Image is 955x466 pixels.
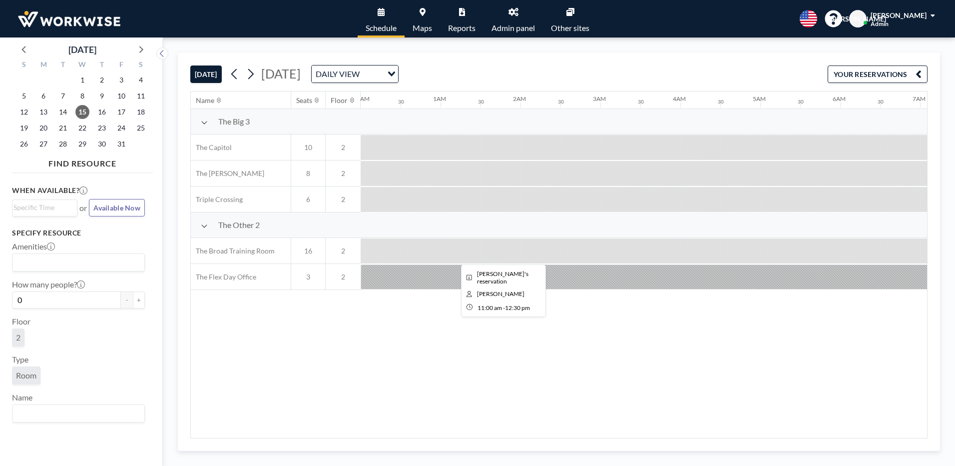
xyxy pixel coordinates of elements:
span: Wednesday, October 1, 2025 [75,73,89,87]
span: Saturday, October 18, 2025 [134,105,148,119]
div: 30 [638,98,644,105]
span: Wednesday, October 15, 2025 [75,105,89,119]
span: Wednesday, October 22, 2025 [75,121,89,135]
div: 30 [398,98,404,105]
button: [DATE] [190,65,222,83]
div: 30 [478,98,484,105]
span: Wednesday, October 29, 2025 [75,137,89,151]
div: 30 [718,98,724,105]
span: Friday, October 17, 2025 [114,105,128,119]
span: Monday, October 13, 2025 [36,105,50,119]
span: 16 [291,246,325,255]
span: 11:00 AM [477,304,502,311]
span: 2 [326,169,361,178]
span: Schedule [366,24,397,32]
button: - [121,291,133,308]
div: 30 [798,98,804,105]
span: 2 [326,246,361,255]
div: Search for option [312,65,398,82]
div: Floor [331,96,348,105]
span: Tuesday, October 28, 2025 [56,137,70,151]
span: [PERSON_NAME] [871,11,927,19]
span: - [503,304,505,311]
span: [PERSON_NAME] [830,14,886,23]
span: Saturday, October 4, 2025 [134,73,148,87]
div: 12AM [353,95,370,102]
span: 10 [291,143,325,152]
label: Floor [12,316,30,326]
span: Friday, October 31, 2025 [114,137,128,151]
span: Sunday, October 19, 2025 [17,121,31,135]
span: 3 [291,272,325,281]
div: W [73,59,92,72]
span: Tuesday, October 14, 2025 [56,105,70,119]
div: S [14,59,34,72]
input: Search for option [363,67,382,80]
div: 30 [878,98,884,105]
button: + [133,291,145,308]
span: Thursday, October 2, 2025 [95,73,109,87]
h4: FIND RESOURCE [12,154,153,168]
span: [DATE] [261,66,301,81]
label: Type [12,354,28,364]
div: 2AM [513,95,526,102]
span: 12:30 PM [505,304,530,311]
span: The Capitol [191,143,232,152]
span: 8 [291,169,325,178]
input: Search for option [13,256,139,269]
span: 2 [326,272,361,281]
div: T [53,59,73,72]
span: Lisa's reservation [477,270,528,285]
span: Triple Crossing [191,195,243,204]
div: Search for option [12,405,144,422]
span: Other sites [551,24,589,32]
span: 6 [291,195,325,204]
span: Sunday, October 26, 2025 [17,137,31,151]
span: The Broad Training Room [191,246,275,255]
div: 1AM [433,95,446,102]
span: Friday, October 10, 2025 [114,89,128,103]
div: 30 [558,98,564,105]
button: Available Now [89,199,145,216]
div: S [131,59,150,72]
div: Name [196,96,214,105]
div: 5AM [753,95,766,102]
span: Saturday, October 25, 2025 [134,121,148,135]
span: Thursday, October 30, 2025 [95,137,109,151]
input: Search for option [13,202,71,213]
span: DAILY VIEW [314,67,362,80]
span: Reports [448,24,476,32]
div: 6AM [833,95,846,102]
span: Wednesday, October 8, 2025 [75,89,89,103]
span: Thursday, October 16, 2025 [95,105,109,119]
span: Friday, October 3, 2025 [114,73,128,87]
span: Room [16,370,36,380]
div: 3AM [593,95,606,102]
span: Lisa Hudson [477,290,524,297]
label: Name [12,392,32,402]
span: Thursday, October 9, 2025 [95,89,109,103]
span: Admin [871,20,889,27]
span: The Other 2 [218,220,260,230]
div: Seats [296,96,312,105]
div: F [111,59,131,72]
span: 2 [326,143,361,152]
span: Sunday, October 12, 2025 [17,105,31,119]
div: Search for option [12,200,77,215]
input: Search for option [13,407,139,420]
h3: Specify resource [12,228,145,237]
label: Amenities [12,241,55,251]
div: [DATE] [68,42,96,56]
button: YOUR RESERVATIONS [828,65,928,83]
span: Friday, October 24, 2025 [114,121,128,135]
div: Search for option [12,254,144,271]
div: T [92,59,111,72]
span: Thursday, October 23, 2025 [95,121,109,135]
span: Monday, October 27, 2025 [36,137,50,151]
span: Tuesday, October 21, 2025 [56,121,70,135]
span: 2 [16,332,20,342]
span: or [79,203,87,213]
div: 4AM [673,95,686,102]
span: 2 [326,195,361,204]
span: Admin panel [491,24,535,32]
